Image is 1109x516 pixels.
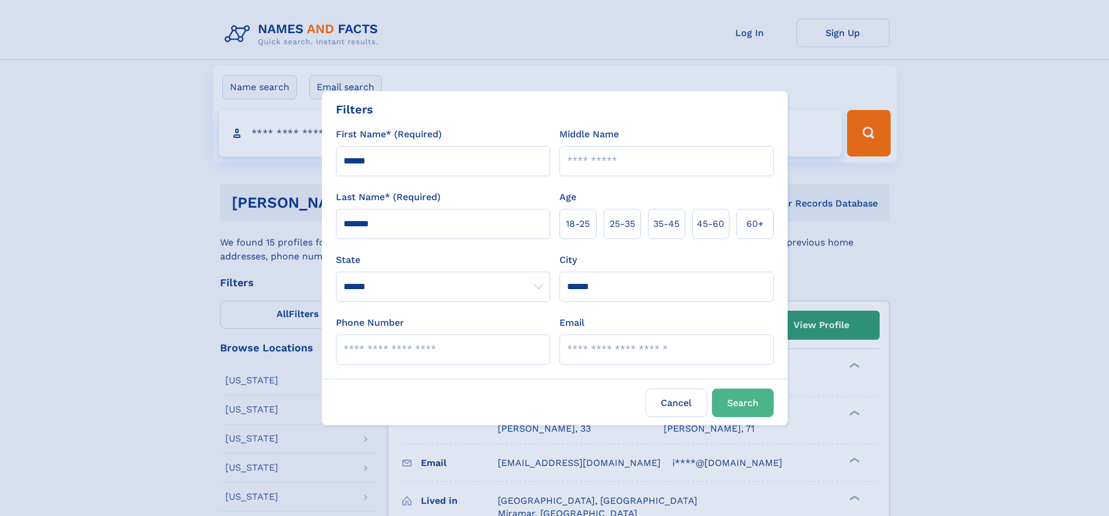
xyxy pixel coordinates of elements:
label: City [559,253,577,267]
span: 25‑35 [610,217,635,231]
span: 45‑60 [697,217,724,231]
button: Search [712,389,774,417]
label: State [336,253,550,267]
label: Last Name* (Required) [336,190,441,204]
div: Filters [336,101,373,118]
label: Cancel [646,389,707,417]
span: 18‑25 [566,217,590,231]
label: Email [559,316,584,330]
label: Age [559,190,576,204]
label: Phone Number [336,316,404,330]
label: First Name* (Required) [336,127,442,141]
label: Middle Name [559,127,619,141]
span: 60+ [746,217,764,231]
span: 35‑45 [653,217,679,231]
